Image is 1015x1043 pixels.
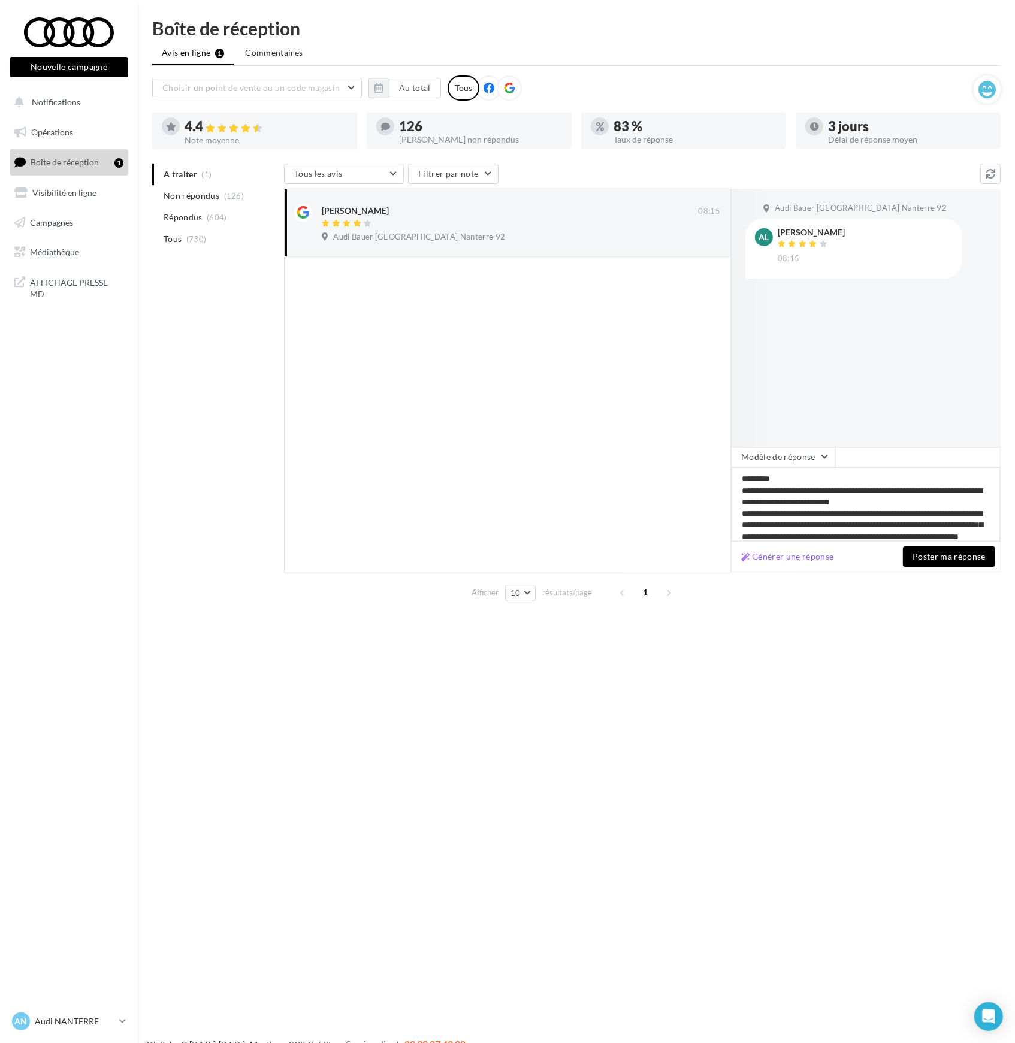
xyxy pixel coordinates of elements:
span: Notifications [32,97,80,107]
span: Audi Bauer [GEOGRAPHIC_DATA] Nanterre 92 [333,232,505,243]
button: Choisir un point de vente ou un code magasin [152,78,362,98]
div: 83 % [614,120,777,133]
span: Médiathèque [30,247,79,257]
button: Au total [368,78,441,98]
span: Répondus [164,211,203,223]
a: AFFICHAGE PRESSE MD [7,270,131,305]
span: Boîte de réception [31,157,99,167]
span: résultats/page [542,587,592,598]
p: Audi NANTERRE [35,1015,114,1027]
div: Délai de réponse moyen [828,135,991,144]
span: 10 [510,588,521,598]
span: (126) [224,191,244,201]
span: Commentaires [245,47,303,59]
button: Tous les avis [284,164,404,184]
span: Audi Bauer [GEOGRAPHIC_DATA] Nanterre 92 [775,203,947,214]
div: [PERSON_NAME] [322,205,389,217]
div: Taux de réponse [614,135,777,144]
span: AN [15,1015,28,1027]
div: 4.4 [185,120,348,134]
div: 1 [114,158,123,168]
div: Tous [448,75,479,101]
div: Open Intercom Messenger [974,1002,1003,1031]
div: 3 jours [828,120,991,133]
div: Boîte de réception [152,19,1001,37]
a: AN Audi NANTERRE [10,1010,128,1033]
span: Campagnes [30,217,73,227]
span: 08:15 [698,206,720,217]
div: [PERSON_NAME] [778,228,845,237]
span: Afficher [472,587,499,598]
div: [PERSON_NAME] non répondus [399,135,562,144]
button: 10 [505,585,536,601]
a: Boîte de réception1 [7,149,131,175]
a: Visibilité en ligne [7,180,131,205]
span: Tous [164,233,182,245]
button: Poster ma réponse [903,546,995,567]
button: Filtrer par note [408,164,499,184]
div: Note moyenne [185,136,348,144]
span: Visibilité en ligne [32,188,96,198]
button: Nouvelle campagne [10,57,128,77]
span: 1 [636,583,655,602]
span: Non répondus [164,190,219,202]
span: (604) [207,213,227,222]
span: 08:15 [778,253,800,264]
a: Opérations [7,120,131,145]
div: 126 [399,120,562,133]
button: Modèle de réponse [731,447,835,467]
a: Médiathèque [7,240,131,265]
span: Al [759,231,769,243]
span: Tous les avis [294,168,343,179]
span: AFFICHAGE PRESSE MD [30,274,123,300]
button: Générer une réponse [736,549,839,564]
span: Choisir un point de vente ou un code magasin [162,83,340,93]
button: Notifications [7,90,126,115]
button: Au total [389,78,441,98]
span: (730) [186,234,207,244]
a: Campagnes [7,210,131,235]
span: Opérations [31,127,73,137]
